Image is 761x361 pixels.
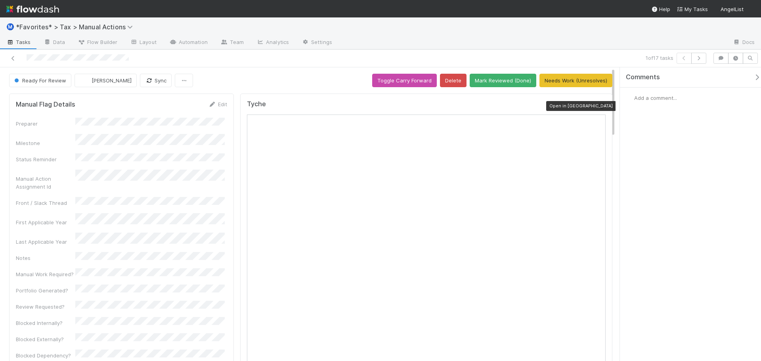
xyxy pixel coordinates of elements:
[16,199,75,207] div: Front / Slack Thread
[16,238,75,246] div: Last Applicable Year
[539,74,612,87] button: Needs Work (Unresolves)
[634,95,677,101] span: Add a comment...
[214,36,250,49] a: Team
[163,36,214,49] a: Automation
[16,319,75,327] div: Blocked Internally?
[16,351,75,359] div: Blocked Dependency?
[16,23,137,31] span: *Favorites* > Tax > Manual Actions
[16,175,75,191] div: Manual Action Assignment Id
[6,38,31,46] span: Tasks
[747,6,755,13] img: avatar_37569647-1c78-4889-accf-88c08d42a236.png
[16,120,75,128] div: Preparer
[16,287,75,294] div: Portfolio Generated?
[16,254,75,262] div: Notes
[16,270,75,278] div: Manual Work Required?
[440,74,467,87] button: Delete
[247,100,266,108] h5: Tyche
[295,36,338,49] a: Settings
[16,101,75,109] h5: Manual Flag Details
[677,5,708,13] a: My Tasks
[677,6,708,12] span: My Tasks
[208,101,227,107] a: Edit
[75,74,137,87] button: [PERSON_NAME]
[6,2,59,16] img: logo-inverted-e16ddd16eac7371096b0.svg
[16,218,75,226] div: First Applicable Year
[372,74,437,87] button: Toggle Carry Forward
[626,73,660,81] span: Comments
[651,5,670,13] div: Help
[78,38,117,46] span: Flow Builder
[16,155,75,163] div: Status Reminder
[16,139,75,147] div: Milestone
[37,36,71,49] a: Data
[16,303,75,311] div: Review Requested?
[646,54,673,62] span: 1 of 17 tasks
[727,36,761,49] a: Docs
[16,335,75,343] div: Blocked Externally?
[92,77,132,84] span: [PERSON_NAME]
[250,36,295,49] a: Analytics
[470,74,536,87] button: Mark Reviewed (Done)
[140,74,172,87] button: Sync
[626,94,634,102] img: avatar_37569647-1c78-4889-accf-88c08d42a236.png
[124,36,163,49] a: Layout
[721,6,744,12] span: AngelList
[71,36,124,49] a: Flow Builder
[81,76,89,84] img: avatar_cfa6ccaa-c7d9-46b3-b608-2ec56ecf97ad.png
[6,23,14,30] span: Ⓜ️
